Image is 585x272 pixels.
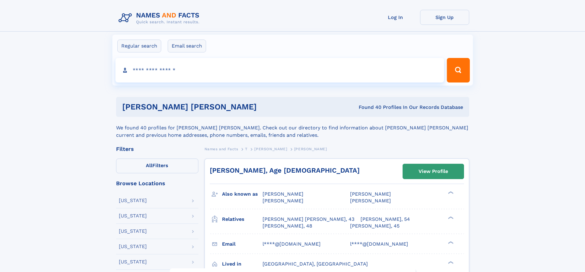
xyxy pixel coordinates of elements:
[254,147,287,151] span: [PERSON_NAME]
[245,145,248,153] a: T
[371,10,420,25] a: Log In
[403,164,464,179] a: View Profile
[245,147,248,151] span: T
[168,40,206,52] label: Email search
[308,104,463,111] div: Found 40 Profiles In Our Records Database
[222,259,263,269] h3: Lived in
[350,198,391,204] span: [PERSON_NAME]
[294,147,327,151] span: [PERSON_NAME]
[447,191,454,195] div: ❯
[117,40,161,52] label: Regular search
[254,145,287,153] a: [PERSON_NAME]
[119,244,147,249] div: [US_STATE]
[222,214,263,224] h3: Relatives
[350,191,391,197] span: [PERSON_NAME]
[116,117,469,139] div: We found 40 profiles for [PERSON_NAME] [PERSON_NAME]. Check out our directory to find information...
[447,216,454,220] div: ❯
[119,213,147,218] div: [US_STATE]
[119,259,147,264] div: [US_STATE]
[447,58,470,82] button: Search Button
[361,216,410,223] a: [PERSON_NAME], 54
[119,198,147,203] div: [US_STATE]
[222,239,263,249] h3: Email
[210,167,360,174] a: [PERSON_NAME], Age [DEMOGRAPHIC_DATA]
[116,181,198,186] div: Browse Locations
[122,103,308,111] h1: [PERSON_NAME] [PERSON_NAME]
[419,164,448,178] div: View Profile
[205,145,238,153] a: Names and Facts
[263,198,303,204] span: [PERSON_NAME]
[263,261,368,267] span: [GEOGRAPHIC_DATA], [GEOGRAPHIC_DATA]
[447,240,454,244] div: ❯
[447,260,454,264] div: ❯
[350,223,400,229] a: [PERSON_NAME], 45
[115,58,444,82] input: search input
[119,229,147,234] div: [US_STATE]
[116,159,198,173] label: Filters
[263,216,354,223] a: [PERSON_NAME] [PERSON_NAME], 43
[222,189,263,199] h3: Also known as
[116,146,198,152] div: Filters
[263,191,303,197] span: [PERSON_NAME]
[116,10,205,26] img: Logo Names and Facts
[263,223,312,229] a: [PERSON_NAME], 48
[146,163,152,168] span: All
[420,10,469,25] a: Sign Up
